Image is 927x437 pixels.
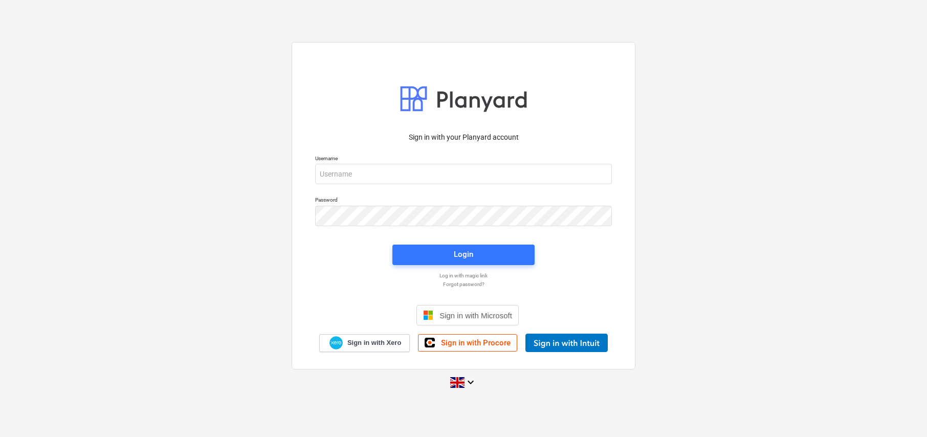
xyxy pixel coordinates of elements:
p: Sign in with your Planyard account [315,132,612,143]
div: Login [454,248,473,261]
span: Sign in with Xero [347,338,401,347]
a: Forgot password? [310,281,617,288]
button: Login [392,245,535,265]
i: keyboard_arrow_down [465,376,477,388]
input: Username [315,164,612,184]
p: Username [315,155,612,164]
img: Microsoft logo [423,310,433,320]
a: Sign in with Procore [418,334,517,352]
a: Log in with magic link [310,272,617,279]
span: Sign in with Microsoft [439,311,512,320]
p: Password [315,196,612,205]
img: Xero logo [329,336,343,350]
span: Sign in with Procore [441,338,511,347]
a: Sign in with Xero [319,334,410,352]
